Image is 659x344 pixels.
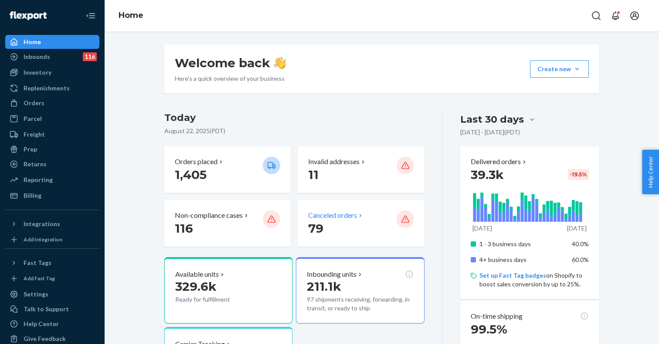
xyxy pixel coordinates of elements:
[5,50,99,64] a: Inbounds116
[568,169,589,180] div: -19.5 %
[24,68,51,77] div: Inventory
[24,84,70,93] div: Replenishments
[175,221,193,236] span: 116
[308,210,357,220] p: Canceled orders
[175,74,286,83] p: Here’s a quick overview of your business
[588,7,605,24] button: Open Search Box
[112,3,150,28] ol: breadcrumbs
[5,127,99,141] a: Freight
[24,38,41,46] div: Home
[5,173,99,187] a: Reporting
[24,130,45,139] div: Freight
[460,113,524,126] div: Last 30 days
[5,96,99,110] a: Orders
[82,7,99,24] button: Close Navigation
[479,272,546,279] a: Set up Fast Tag badges
[24,145,37,154] div: Prep
[24,191,41,200] div: Billing
[471,311,523,321] p: On-time shipping
[24,52,50,61] div: Inbounds
[175,167,207,182] span: 1,405
[308,221,323,236] span: 79
[5,287,99,301] a: Settings
[24,320,59,328] div: Help Center
[471,167,504,182] span: 39.3k
[308,157,360,167] p: Invalid addresses
[164,146,291,193] button: Orders placed 1,405
[296,257,424,323] button: Inbounding units211.1k97 shipments receiving, forwarding, in transit, or ready to ship
[24,290,48,299] div: Settings
[626,7,643,24] button: Open account menu
[5,112,99,126] a: Parcel
[24,275,55,282] div: Add Fast Tag
[24,99,44,107] div: Orders
[164,257,292,323] button: Available units329.6kReady for fulfillment
[24,114,42,123] div: Parcel
[307,295,413,313] p: 97 shipments receiving, forwarding, in transit, or ready to ship
[5,317,99,331] a: Help Center
[5,142,99,156] a: Prep
[642,150,659,194] button: Help Center
[274,57,286,69] img: hand-wave emoji
[83,52,97,61] div: 116
[164,111,425,125] h3: Today
[298,200,424,247] button: Canceled orders 79
[530,60,589,78] button: Create new
[5,256,99,270] button: Fast Tags
[24,258,51,267] div: Fast Tags
[308,167,319,182] span: 11
[5,234,99,245] a: Add Integration
[479,271,589,289] p: on Shopify to boost sales conversion by up to 25%.
[307,269,357,279] p: Inbounding units
[24,175,53,184] div: Reporting
[24,305,69,313] div: Talk to Support
[479,240,565,248] p: 1 - 3 business days
[607,7,624,24] button: Open notifications
[572,256,589,263] span: 60.0%
[175,295,256,304] p: Ready for fulfillment
[24,334,66,343] div: Give Feedback
[175,269,219,279] p: Available units
[5,217,99,231] button: Integrations
[175,210,243,220] p: Non-compliance cases
[472,224,492,233] p: [DATE]
[164,200,291,247] button: Non-compliance cases 116
[5,81,99,95] a: Replenishments
[5,157,99,171] a: Returns
[10,11,47,20] img: Flexport logo
[119,10,143,20] a: Home
[24,236,62,243] div: Add Integration
[5,35,99,49] a: Home
[567,224,587,233] p: [DATE]
[5,189,99,203] a: Billing
[298,146,424,193] button: Invalid addresses 11
[572,240,589,248] span: 40.0%
[5,302,99,316] a: Talk to Support
[175,279,217,294] span: 329.6k
[471,322,507,337] span: 99.5%
[471,157,528,167] button: Delivered orders
[24,220,60,228] div: Integrations
[164,127,425,135] p: August 22, 2025 ( PDT )
[479,255,565,264] p: 4+ business days
[175,157,217,167] p: Orders placed
[460,128,520,137] p: [DATE] - [DATE] ( PDT )
[24,160,47,169] div: Returns
[5,273,99,284] a: Add Fast Tag
[175,55,286,71] h1: Welcome back
[5,65,99,79] a: Inventory
[307,279,341,294] span: 211.1k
